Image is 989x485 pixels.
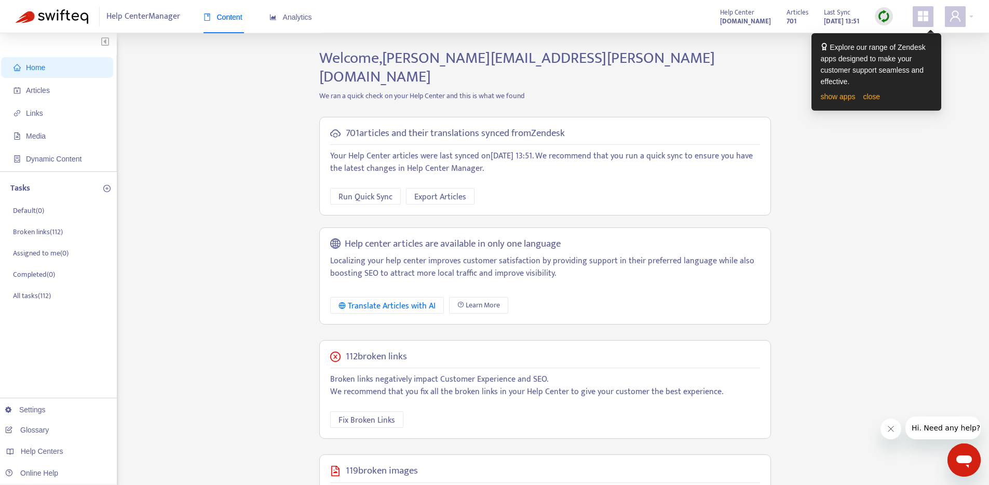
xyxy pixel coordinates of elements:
[26,63,45,72] span: Home
[821,42,932,87] div: Explore our range of Zendesk apps designed to make your customer support seamless and effective.
[880,419,901,439] iframe: Close message
[720,16,771,27] strong: [DOMAIN_NAME]
[13,205,44,216] p: Default ( 0 )
[5,406,46,414] a: Settings
[824,16,859,27] strong: [DATE] 13:51
[406,188,475,205] button: Export Articles
[13,64,21,71] span: home
[338,414,395,427] span: Fix Broken Links
[330,297,444,314] button: Translate Articles with AI
[26,132,46,140] span: Media
[204,13,242,21] span: Content
[311,90,779,101] p: We ran a quick check on your Help Center and this is what we found
[787,16,796,27] strong: 701
[13,226,63,237] p: Broken links ( 112 )
[345,238,561,250] h5: Help center articles are available in only one language
[905,416,981,439] iframe: Message from company
[13,87,21,94] span: account-book
[26,155,82,163] span: Dynamic Content
[5,469,58,477] a: Online Help
[13,269,55,280] p: Completed ( 0 )
[947,443,981,477] iframe: Button to launch messaging window
[877,10,890,23] img: sync.dc5367851b00ba804db3.png
[269,13,312,21] span: Analytics
[13,132,21,140] span: file-image
[466,300,500,311] span: Learn More
[338,191,392,204] span: Run Quick Sync
[330,411,403,428] button: Fix Broken Links
[720,15,771,27] a: [DOMAIN_NAME]
[330,466,341,476] span: file-image
[204,14,211,21] span: book
[720,7,754,18] span: Help Center
[330,188,401,205] button: Run Quick Sync
[330,150,760,175] p: Your Help Center articles were last synced on [DATE] 13:51 . We recommend that you run a quick sy...
[5,426,49,434] a: Glossary
[346,128,565,140] h5: 701 articles and their translations synced from Zendesk
[414,191,466,204] span: Export Articles
[330,128,341,139] span: cloud-sync
[26,109,43,117] span: Links
[824,7,850,18] span: Last Sync
[103,185,111,192] span: plus-circle
[13,155,21,163] span: container
[330,373,760,398] p: Broken links negatively impact Customer Experience and SEO. We recommend that you fix all the bro...
[449,297,508,314] a: Learn More
[338,300,436,313] div: Translate Articles with AI
[863,92,880,101] a: close
[917,10,929,22] span: appstore
[346,351,407,363] h5: 112 broken links
[13,290,51,301] p: All tasks ( 112 )
[106,7,180,26] span: Help Center Manager
[10,182,30,195] p: Tasks
[330,238,341,250] span: global
[330,352,341,362] span: close-circle
[949,10,961,22] span: user
[13,248,69,259] p: Assigned to me ( 0 )
[821,92,856,101] a: show apps
[787,7,808,18] span: Articles
[346,465,418,477] h5: 119 broken images
[330,255,760,280] p: Localizing your help center improves customer satisfaction by providing support in their preferre...
[26,86,50,95] span: Articles
[16,9,88,24] img: Swifteq
[13,110,21,117] span: link
[269,14,277,21] span: area-chart
[21,447,63,455] span: Help Centers
[319,45,715,90] span: Welcome, [PERSON_NAME][EMAIL_ADDRESS][PERSON_NAME][DOMAIN_NAME]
